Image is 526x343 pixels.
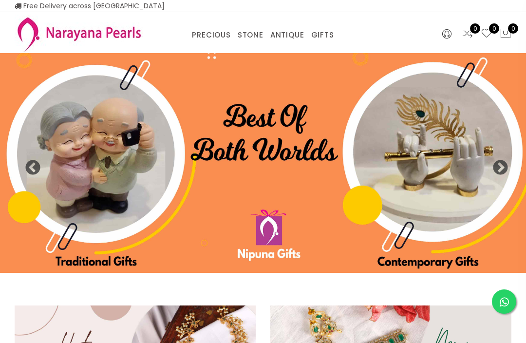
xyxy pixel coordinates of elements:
span: 0 [470,23,480,34]
button: Next [492,160,502,170]
a: PRECIOUS [192,28,230,42]
span: Free Delivery across [GEOGRAPHIC_DATA] [15,1,165,11]
span: 0 [489,23,499,34]
a: STONE [238,28,263,42]
button: 0 [500,28,511,40]
span: 0 [508,23,518,34]
a: 0 [481,28,492,40]
button: Previous [24,160,34,170]
a: 0 [462,28,473,40]
a: GIFTS [311,28,334,42]
a: ANTIQUE [270,28,304,42]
